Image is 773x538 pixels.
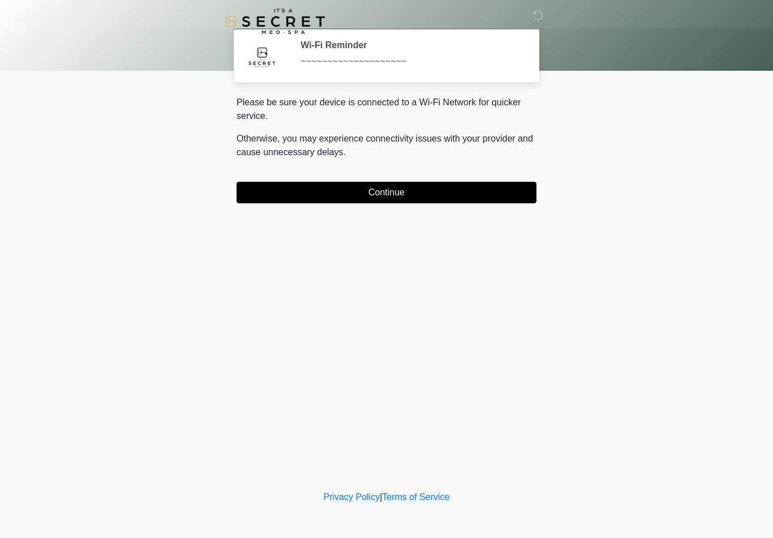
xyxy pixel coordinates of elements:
img: It's A Secret Med Spa Logo [225,8,325,34]
p: Please be sure your device is connected to a Wi-Fi Network for quicker service. [237,96,536,123]
a: | [380,492,382,502]
h2: Wi-Fi Reminder [300,40,519,50]
img: Agent Avatar [245,40,279,74]
a: Terms of Service [382,492,449,502]
a: Privacy Policy [324,492,380,502]
p: Otherwise, you may experience connectivity issues with your provider and cause unnecessary delays [237,132,536,159]
button: Continue [237,182,536,203]
span: . [343,147,346,157]
div: ~~~~~~~~~~~~~~~~~~~~ [300,55,519,69]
